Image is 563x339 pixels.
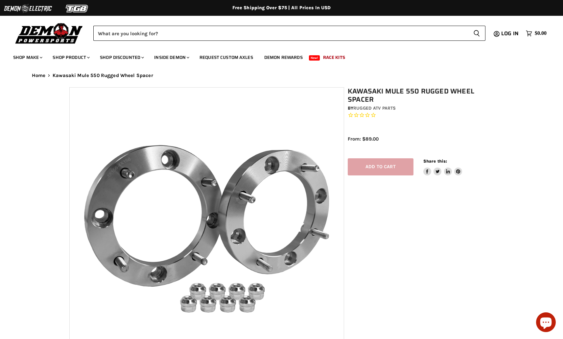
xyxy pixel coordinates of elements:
[195,51,258,64] a: Request Custom Axles
[32,73,46,78] a: Home
[348,105,498,112] div: by
[498,31,523,37] a: Log in
[8,48,545,64] ul: Main menu
[348,112,498,119] span: Rated 0.0 out of 5 stars 0 reviews
[348,136,379,142] span: From: $89.00
[19,73,545,78] nav: Breadcrumbs
[13,21,85,45] img: Demon Powersports
[8,51,46,64] a: Shop Make
[53,2,102,15] img: TGB Logo 2
[95,51,148,64] a: Shop Discounted
[93,26,468,41] input: Search
[501,29,519,38] span: Log in
[93,26,485,41] form: Product
[534,312,558,334] inbox-online-store-chat: Shopify online store chat
[48,51,94,64] a: Shop Product
[423,158,462,176] aside: Share this:
[353,105,396,111] a: Rugged ATV Parts
[318,51,350,64] a: Race Kits
[53,73,153,78] span: Kawasaki Mule 550 Rugged Wheel Spacer
[259,51,308,64] a: Demon Rewards
[348,87,498,104] h1: Kawasaki Mule 550 Rugged Wheel Spacer
[523,29,550,38] a: $0.00
[423,159,447,164] span: Share this:
[149,51,193,64] a: Inside Demon
[309,55,320,61] span: New!
[535,30,547,37] span: $0.00
[19,5,545,11] div: Free Shipping Over $75 | All Prices In USD
[3,2,53,15] img: Demon Electric Logo 2
[468,26,485,41] button: Search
